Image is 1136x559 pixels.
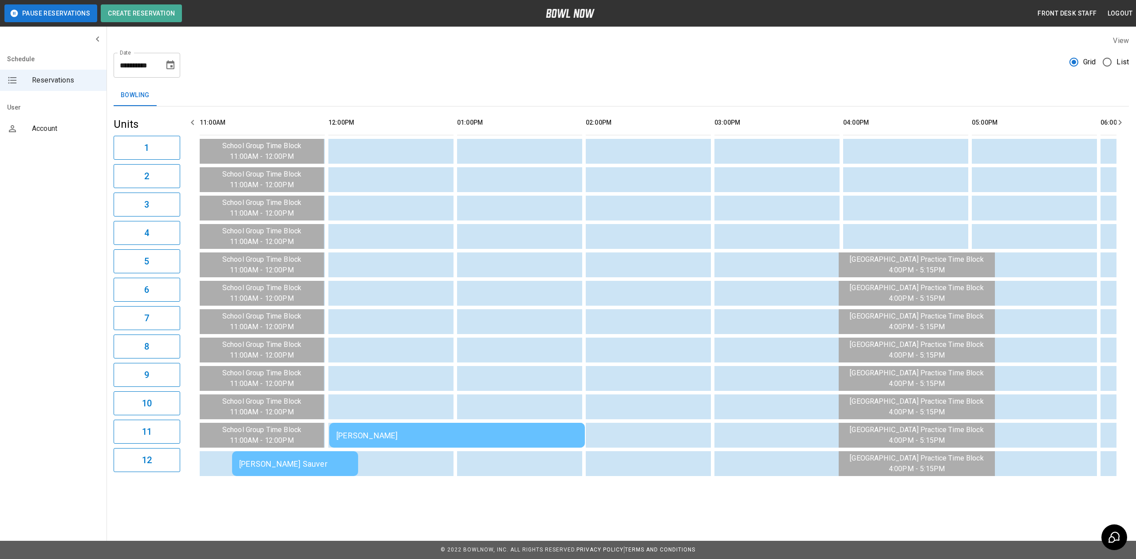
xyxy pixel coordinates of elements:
[1104,5,1136,22] button: Logout
[162,56,179,74] button: Choose date, selected date is Aug 14, 2025
[142,453,152,467] h6: 12
[144,169,149,183] h6: 2
[114,221,180,245] button: 4
[586,110,711,135] th: 02:00PM
[32,123,99,134] span: Account
[101,4,182,22] button: Create Reservation
[1116,57,1129,67] span: List
[114,363,180,387] button: 9
[114,278,180,302] button: 6
[114,249,180,273] button: 5
[144,311,149,325] h6: 7
[239,459,351,468] div: [PERSON_NAME] Sauver
[4,4,97,22] button: Pause Reservations
[32,75,99,86] span: Reservations
[1113,36,1129,45] label: View
[144,197,149,212] h6: 3
[114,164,180,188] button: 2
[328,110,454,135] th: 12:00PM
[144,368,149,382] h6: 9
[114,193,180,217] button: 3
[1083,57,1096,67] span: Grid
[546,9,595,18] img: logo
[114,335,180,358] button: 8
[576,547,623,553] a: Privacy Policy
[114,306,180,330] button: 7
[144,141,149,155] h6: 1
[114,136,180,160] button: 1
[200,110,325,135] th: 11:00AM
[457,110,582,135] th: 01:00PM
[144,254,149,268] h6: 5
[114,420,180,444] button: 11
[336,431,578,440] div: [PERSON_NAME]
[1034,5,1100,22] button: Front Desk Staff
[114,85,1129,106] div: inventory tabs
[114,448,180,472] button: 12
[142,425,152,439] h6: 11
[144,226,149,240] h6: 4
[144,283,149,297] h6: 6
[114,391,180,415] button: 10
[441,547,576,553] span: © 2022 BowlNow, Inc. All Rights Reserved.
[625,547,695,553] a: Terms and Conditions
[114,117,180,131] h5: Units
[142,396,152,410] h6: 10
[114,85,157,106] button: Bowling
[144,339,149,354] h6: 8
